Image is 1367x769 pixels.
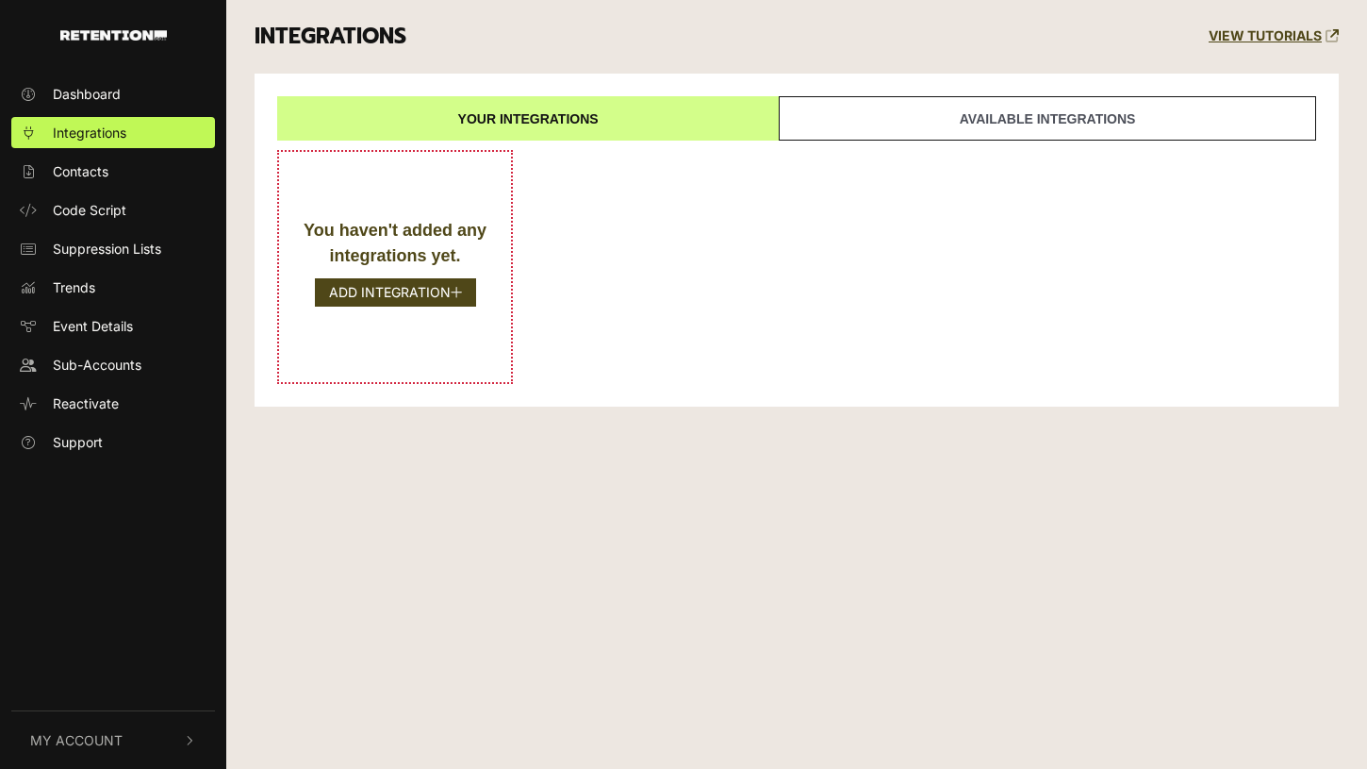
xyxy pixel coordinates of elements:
a: Suppression Lists [11,233,215,264]
a: Dashboard [11,78,215,109]
button: ADD INTEGRATION [315,278,476,307]
a: Integrations [11,117,215,148]
span: Integrations [53,123,126,142]
span: Suppression Lists [53,239,161,259]
a: Event Details [11,310,215,342]
a: Available integrations [779,96,1316,141]
a: VIEW TUTORIALS [1209,28,1339,44]
img: Retention.com [60,30,167,41]
a: Support [11,426,215,458]
span: Support [53,432,103,452]
span: Sub-Accounts [53,355,141,375]
a: Contacts [11,156,215,187]
span: Dashboard [53,84,121,104]
a: Code Script [11,194,215,226]
a: Trends [11,272,215,303]
a: Reactivate [11,388,215,419]
span: Event Details [53,316,133,336]
button: My Account [11,711,215,769]
span: My Account [30,730,123,750]
h3: INTEGRATIONS [255,24,406,50]
span: Reactivate [53,393,119,413]
div: You haven't added any integrations yet. [298,218,492,269]
span: Code Script [53,200,126,220]
span: Trends [53,277,95,297]
a: Sub-Accounts [11,349,215,380]
span: Contacts [53,161,108,181]
a: Your integrations [277,96,779,141]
